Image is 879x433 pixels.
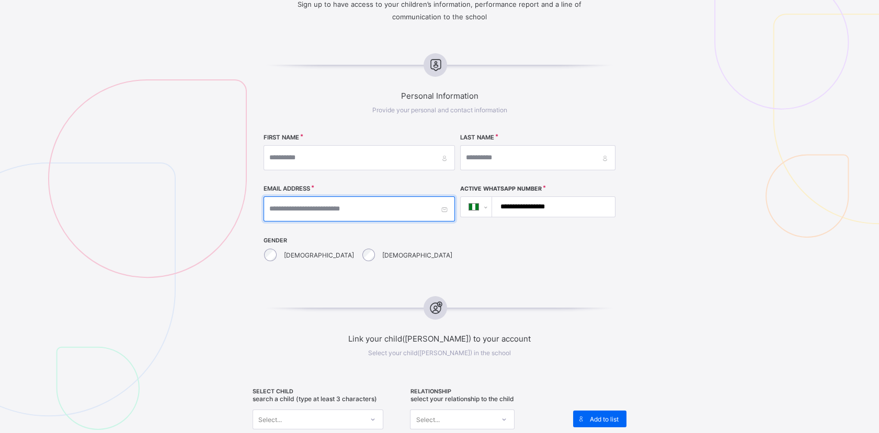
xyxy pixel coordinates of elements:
[460,134,494,141] label: LAST NAME
[264,185,310,192] label: EMAIL ADDRESS
[590,415,619,423] span: Add to list
[220,334,659,344] span: Link your child([PERSON_NAME]) to your account
[368,349,511,357] span: Select your child([PERSON_NAME]) in the school
[416,409,439,429] div: Select...
[372,106,507,114] span: Provide your personal and contact information
[382,251,452,259] label: [DEMOGRAPHIC_DATA]
[410,388,562,395] span: RELATIONSHIP
[258,409,282,429] div: Select...
[410,395,513,403] span: Select your relationship to the child
[264,237,455,244] span: GENDER
[253,388,405,395] span: SELECT CHILD
[284,251,354,259] label: [DEMOGRAPHIC_DATA]
[253,395,377,403] span: Search a child (type at least 3 characters)
[220,91,659,101] span: Personal Information
[264,134,299,141] label: FIRST NAME
[460,185,542,192] label: Active WhatsApp Number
